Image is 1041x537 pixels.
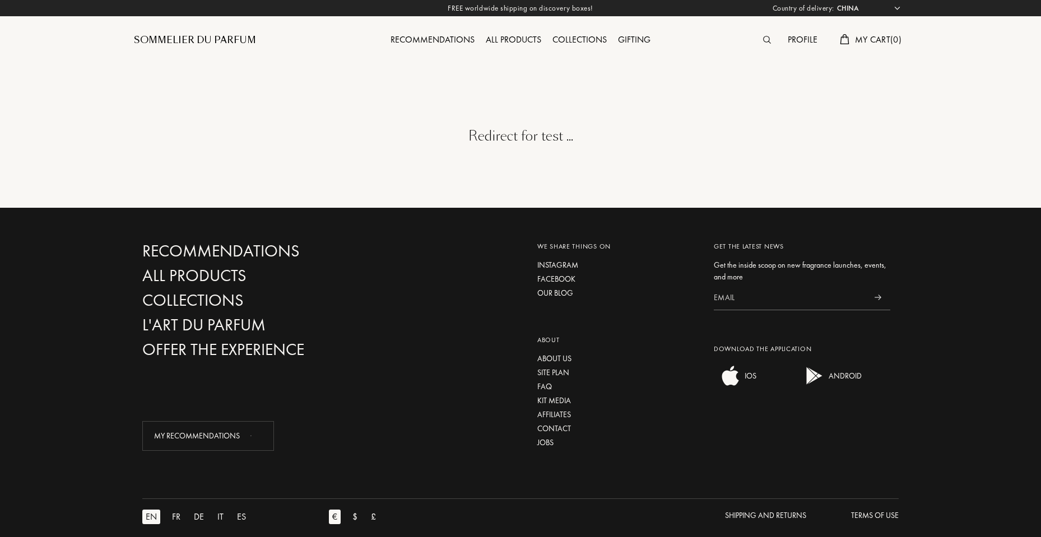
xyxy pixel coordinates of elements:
a: Site plan [537,367,697,379]
div: IT [214,510,227,524]
img: search_icn.svg [763,36,771,44]
div: Recommendations [385,33,480,48]
a: FR [169,510,190,524]
div: About [537,335,697,345]
a: DE [190,510,214,524]
div: Download the application [714,344,890,354]
a: About us [537,353,697,365]
a: All products [142,266,383,286]
div: IOS [742,365,756,387]
div: My Recommendations [142,421,274,451]
img: android app [803,365,826,387]
a: IT [214,510,234,524]
a: Jobs [537,437,697,449]
div: Get the inside scoop on new fragrance launches, events, and more [714,259,890,283]
a: $ [349,510,368,524]
a: £ [368,510,386,524]
a: FAQ [537,381,697,393]
a: Collections [142,291,383,310]
a: Instagram [537,259,697,271]
a: Gifting [612,34,656,45]
div: All products [480,33,547,48]
div: Get the latest news [714,241,890,251]
a: € [329,510,349,524]
img: news_send.svg [874,295,881,300]
div: $ [349,510,361,524]
a: Profile [782,34,823,45]
a: Our blog [537,287,697,299]
div: Collections [547,33,612,48]
div: ANDROID [826,365,862,387]
div: Redirect for test ... [134,126,907,146]
div: We share things on [537,241,697,251]
div: € [329,510,341,524]
a: Offer the experience [142,340,383,359]
div: animation [247,424,269,446]
div: ES [234,510,249,524]
a: All products [480,34,547,45]
img: ios app [719,365,742,387]
a: Recommendations [385,34,480,45]
div: EN [142,510,160,524]
a: L'Art du Parfum [142,315,383,335]
a: EN [142,510,169,524]
a: ES [234,510,256,524]
a: Facebook [537,273,697,285]
a: android appANDROID [798,379,862,389]
div: Terms of use [851,510,899,521]
span: Country of delivery: [773,3,834,14]
a: Shipping and Returns [725,510,806,524]
a: Collections [547,34,612,45]
a: ios appIOS [714,379,756,389]
a: Affiliates [537,409,697,421]
div: FR [169,510,184,524]
a: Recommendations [142,241,383,261]
div: Gifting [612,33,656,48]
div: DE [190,510,207,524]
a: Kit media [537,395,697,407]
a: Terms of use [851,510,899,524]
div: Profile [782,33,823,48]
img: cart.svg [840,34,849,44]
a: Sommelier du Parfum [134,34,256,47]
div: Shipping and Returns [725,510,806,521]
a: Contact [537,423,697,435]
span: My Cart ( 0 ) [855,34,901,45]
div: £ [368,510,379,524]
input: Email [714,285,865,310]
